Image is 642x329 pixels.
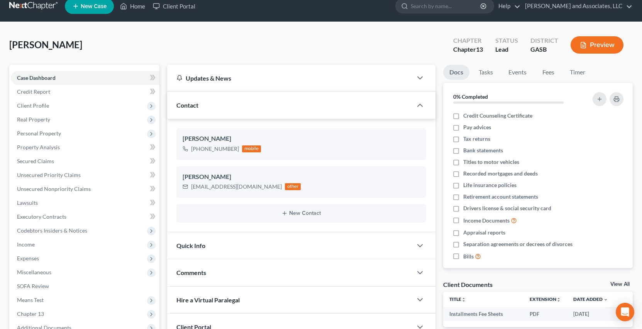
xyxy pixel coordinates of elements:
[449,296,466,302] a: Titleunfold_more
[81,3,107,9] span: New Case
[463,158,519,166] span: Titles to motor vehicles
[11,140,159,154] a: Property Analysis
[463,112,532,120] span: Credit Counseling Certificate
[530,36,558,45] div: District
[11,210,159,224] a: Executory Contracts
[176,101,198,109] span: Contact
[17,199,38,206] span: Lawsuits
[17,172,81,178] span: Unsecured Priority Claims
[17,130,61,137] span: Personal Property
[11,168,159,182] a: Unsecured Priority Claims
[191,183,282,191] div: [EMAIL_ADDRESS][DOMAIN_NAME]
[610,282,630,287] a: View All
[17,158,54,164] span: Secured Claims
[453,93,488,100] strong: 0% Completed
[443,307,523,321] td: Installments Fee Sheets
[183,210,420,216] button: New Contact
[17,297,44,303] span: Means Test
[11,154,159,168] a: Secured Claims
[473,65,499,80] a: Tasks
[463,204,551,212] span: Drivers license & social security card
[17,213,66,220] span: Executory Contracts
[523,307,567,321] td: PDF
[495,45,518,54] div: Lead
[11,71,159,85] a: Case Dashboard
[191,145,239,153] div: [PHONE_NUMBER]
[463,147,503,154] span: Bank statements
[443,65,469,80] a: Docs
[176,296,240,304] span: Hire a Virtual Paralegal
[183,134,420,143] div: [PERSON_NAME]
[564,65,591,80] a: Timer
[443,280,493,289] div: Client Documents
[11,182,159,196] a: Unsecured Nonpriority Claims
[17,102,49,109] span: Client Profile
[176,269,206,276] span: Comments
[11,85,159,99] a: Credit Report
[463,229,505,236] span: Appraisal reports
[556,297,561,302] i: unfold_more
[571,36,623,54] button: Preview
[461,297,466,302] i: unfold_more
[603,297,608,302] i: expand_more
[183,172,420,182] div: [PERSON_NAME]
[453,45,483,54] div: Chapter
[176,242,205,249] span: Quick Info
[17,186,91,192] span: Unsecured Nonpriority Claims
[17,283,49,289] span: SOFA Review
[9,39,82,50] span: [PERSON_NAME]
[17,310,44,317] span: Chapter 13
[17,88,50,95] span: Credit Report
[17,269,51,275] span: Miscellaneous
[536,65,561,80] a: Fees
[616,303,634,321] div: Open Intercom Messenger
[463,240,573,248] span: Separation agreements or decrees of divorces
[242,145,261,152] div: mobile
[463,193,538,201] span: Retirement account statements
[17,241,35,248] span: Income
[17,116,50,123] span: Real Property
[502,65,533,80] a: Events
[453,36,483,45] div: Chapter
[463,135,490,143] span: Tax returns
[176,74,403,82] div: Updates & News
[17,255,39,262] span: Expenses
[463,181,517,189] span: Life insurance policies
[17,144,60,150] span: Property Analysis
[463,253,474,260] span: Bills
[463,123,491,131] span: Pay advices
[573,296,608,302] a: Date Added expand_more
[11,279,159,293] a: SOFA Review
[17,74,56,81] span: Case Dashboard
[495,36,518,45] div: Status
[11,196,159,210] a: Lawsuits
[463,170,538,177] span: Recorded mortgages and deeds
[530,45,558,54] div: GASB
[17,227,87,234] span: Codebtors Insiders & Notices
[530,296,561,302] a: Extensionunfold_more
[476,46,483,53] span: 13
[285,183,301,190] div: other
[567,307,614,321] td: [DATE]
[463,217,510,224] span: Income Documents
